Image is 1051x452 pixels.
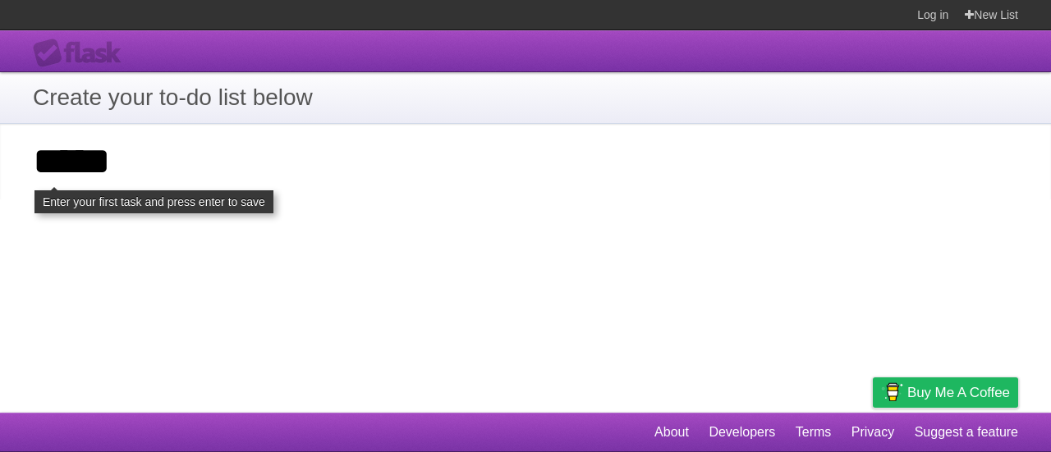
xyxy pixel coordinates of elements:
div: Flask [33,39,131,68]
h1: Create your to-do list below [33,80,1018,115]
a: Buy me a coffee [873,377,1018,408]
a: Developers [709,417,775,448]
img: Buy me a coffee [881,378,903,406]
a: Suggest a feature [915,417,1018,448]
a: Privacy [851,417,894,448]
a: Terms [796,417,832,448]
a: About [654,417,689,448]
span: Buy me a coffee [907,378,1010,407]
